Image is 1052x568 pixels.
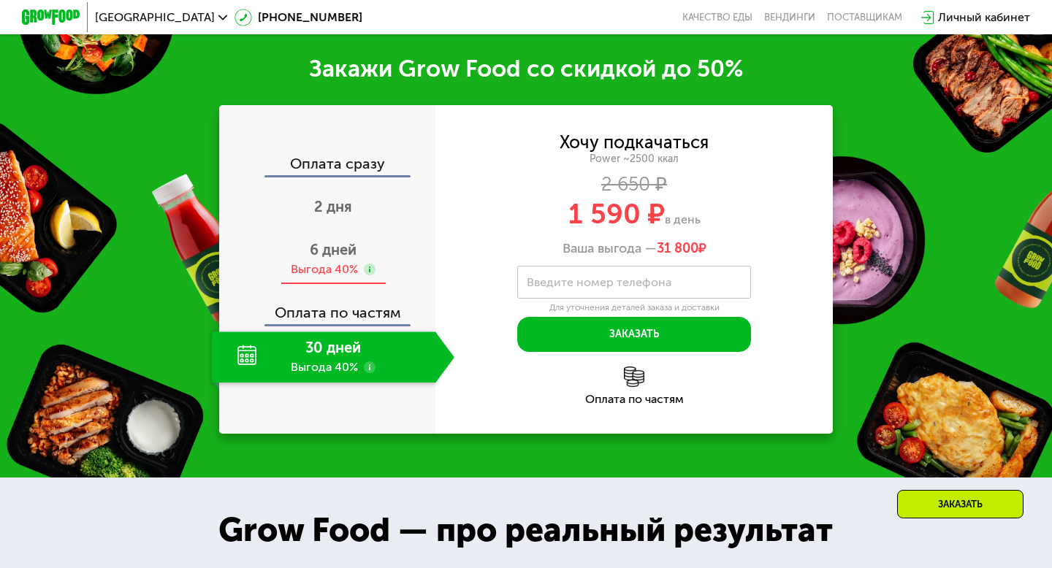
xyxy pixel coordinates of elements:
[435,394,833,405] div: Оплата по частям
[682,12,752,23] a: Качество еды
[764,12,815,23] a: Вендинги
[568,197,665,231] span: 1 590 ₽
[517,317,751,352] button: Заказать
[827,12,902,23] div: поставщикам
[435,241,833,257] div: Ваша выгода —
[435,177,833,193] div: 2 650 ₽
[314,198,352,215] span: 2 дня
[517,302,751,314] div: Для уточнения деталей заказа и доставки
[657,240,698,256] span: 31 800
[291,261,358,277] div: Выгода 40%
[435,153,833,166] div: Power ~2500 ккал
[657,241,706,257] span: ₽
[194,505,857,555] div: Grow Food — про реальный результат
[624,366,644,387] img: l6xcnZfty9opOoJh.png
[665,212,701,226] span: в день
[235,9,362,26] a: [PHONE_NUMBER]
[938,9,1030,26] div: Личный кабинет
[221,291,435,324] div: Оплата по частям
[527,278,671,286] label: Введите номер телефона
[221,156,435,175] div: Оплата сразу
[95,12,215,23] span: [GEOGRAPHIC_DATA]
[897,490,1024,518] div: Заказать
[560,134,709,150] div: Хочу подкачаться
[310,241,357,258] span: 6 дней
